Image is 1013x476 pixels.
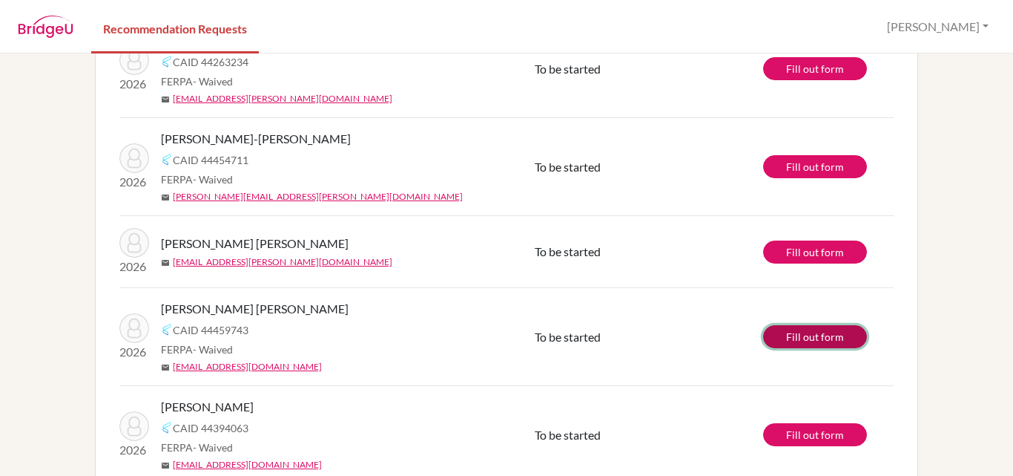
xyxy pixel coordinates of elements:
[119,173,149,191] p: 2026
[535,244,601,258] span: To be started
[119,313,149,343] img: Lasisi, Nana Kofi Boahen
[173,190,463,203] a: [PERSON_NAME][EMAIL_ADDRESS][PERSON_NAME][DOMAIN_NAME]
[173,322,248,338] span: CAID 44459743
[161,130,351,148] span: [PERSON_NAME]-[PERSON_NAME]
[161,235,349,252] span: [PERSON_NAME] [PERSON_NAME]
[763,325,867,348] a: Fill out form
[119,343,149,361] p: 2026
[91,2,259,53] a: Recommendation Requests
[161,363,170,372] span: mail
[161,342,233,357] span: FERPA
[880,13,995,41] button: [PERSON_NAME]
[535,160,601,174] span: To be started
[763,57,867,80] a: Fill out form
[119,258,149,276] p: 2026
[173,92,392,105] a: [EMAIL_ADDRESS][PERSON_NAME][DOMAIN_NAME]
[173,54,248,70] span: CAID 44263234
[161,193,170,202] span: mail
[193,75,233,88] span: - Waived
[119,75,149,93] p: 2026
[193,441,233,454] span: - Waived
[173,152,248,168] span: CAID 44454711
[763,423,867,446] a: Fill out form
[535,330,601,344] span: To be started
[161,56,173,68] img: Common App logo
[18,16,73,38] img: BridgeU logo
[161,440,233,455] span: FERPA
[119,45,149,75] img: AGYEPONG, KWAKU ASEDA
[161,95,170,104] span: mail
[193,173,233,186] span: - Waived
[173,255,392,269] a: [EMAIL_ADDRESS][PERSON_NAME][DOMAIN_NAME]
[161,258,170,267] span: mail
[161,74,233,89] span: FERPA
[173,458,322,472] a: [EMAIL_ADDRESS][DOMAIN_NAME]
[119,143,149,173] img: YEBOAH-MANU, MICHEAL
[119,228,149,258] img: SARFO PREMPEH, KWAKU
[535,62,601,76] span: To be started
[161,422,173,434] img: Common App logo
[173,420,248,436] span: CAID 44394063
[161,324,173,336] img: Common App logo
[161,461,170,470] span: mail
[193,343,233,356] span: - Waived
[161,172,233,187] span: FERPA
[161,398,254,416] span: [PERSON_NAME]
[161,300,349,318] span: [PERSON_NAME] [PERSON_NAME]
[763,155,867,178] a: Fill out form
[119,411,149,441] img: TENKORANG, KWAKU
[161,154,173,166] img: Common App logo
[535,428,601,442] span: To be started
[763,241,867,264] a: Fill out form
[119,441,149,459] p: 2026
[173,360,322,374] a: [EMAIL_ADDRESS][DOMAIN_NAME]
